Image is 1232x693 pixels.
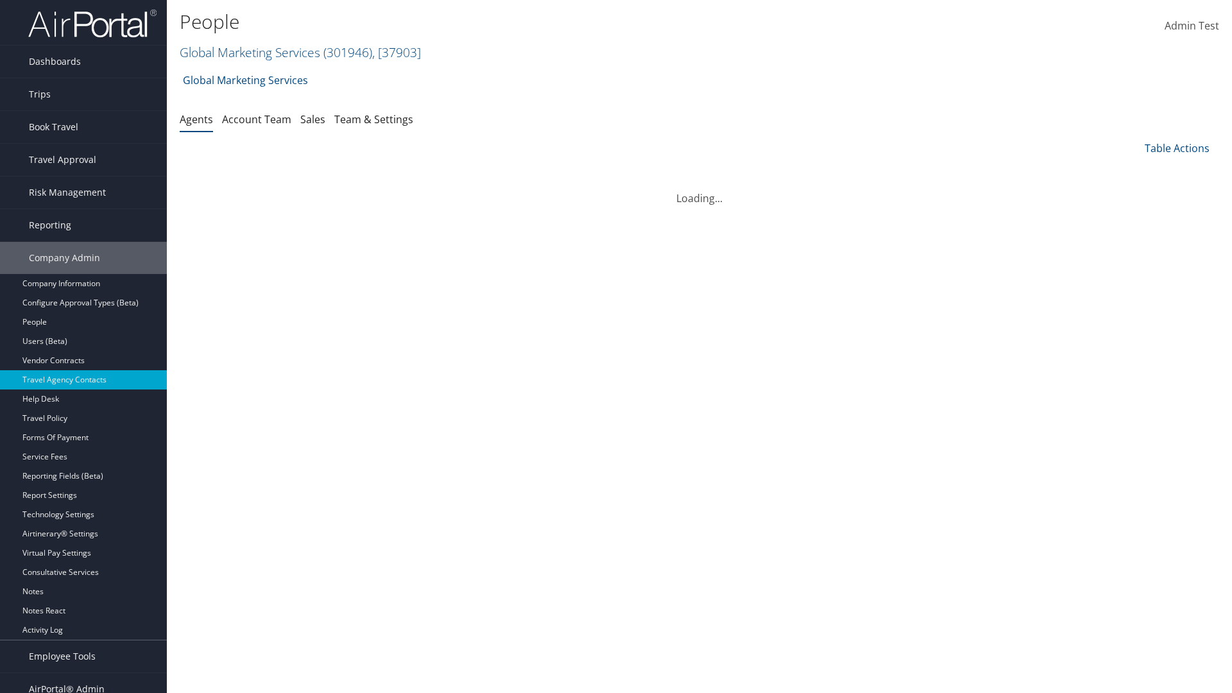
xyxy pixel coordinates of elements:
a: Sales [300,112,325,126]
span: Employee Tools [29,640,96,672]
span: ( 301946 ) [323,44,372,61]
span: Dashboards [29,46,81,78]
span: Company Admin [29,242,100,274]
a: Agents [180,112,213,126]
span: Risk Management [29,176,106,209]
span: , [ 37903 ] [372,44,421,61]
img: airportal-logo.png [28,8,157,38]
span: Admin Test [1165,19,1219,33]
span: Reporting [29,209,71,241]
a: Account Team [222,112,291,126]
span: Trips [29,78,51,110]
h1: People [180,8,873,35]
a: Global Marketing Services [183,67,308,93]
span: Book Travel [29,111,78,143]
a: Team & Settings [334,112,413,126]
a: Admin Test [1165,6,1219,46]
a: Global Marketing Services [180,44,421,61]
div: Loading... [180,175,1219,206]
span: Travel Approval [29,144,96,176]
a: Table Actions [1145,141,1210,155]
